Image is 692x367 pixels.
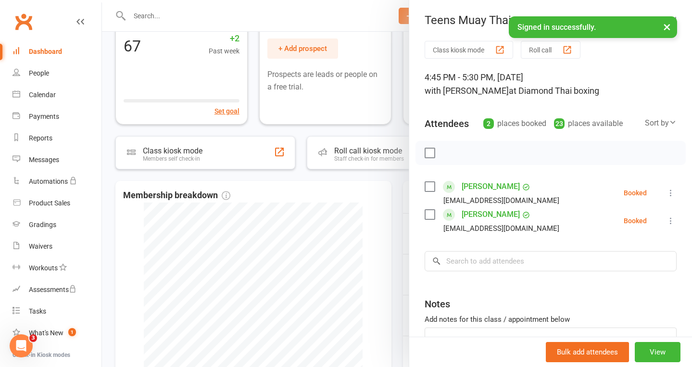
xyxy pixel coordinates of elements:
[13,279,101,301] a: Assessments
[13,63,101,84] a: People
[29,134,52,142] div: Reports
[29,177,68,185] div: Automations
[425,86,509,96] span: with [PERSON_NAME]
[29,242,52,250] div: Waivers
[483,118,494,129] div: 2
[554,118,565,129] div: 23
[483,117,546,130] div: places booked
[68,328,76,336] span: 1
[645,117,677,129] div: Sort by
[13,301,101,322] a: Tasks
[10,334,33,357] iframe: Intercom live chat
[425,297,450,311] div: Notes
[29,156,59,164] div: Messages
[443,222,559,235] div: [EMAIL_ADDRESS][DOMAIN_NAME]
[13,257,101,279] a: Workouts
[554,117,623,130] div: places available
[462,207,520,222] a: [PERSON_NAME]
[13,236,101,257] a: Waivers
[13,84,101,106] a: Calendar
[29,286,76,293] div: Assessments
[521,41,580,59] button: Roll call
[13,127,101,149] a: Reports
[425,314,677,325] div: Add notes for this class / appointment below
[29,329,63,337] div: What's New
[635,342,680,362] button: View
[624,190,647,196] div: Booked
[658,16,676,37] button: ×
[29,221,56,228] div: Gradings
[425,71,677,98] div: 4:45 PM - 5:30 PM, [DATE]
[13,322,101,344] a: What's New1
[13,149,101,171] a: Messages
[425,117,469,130] div: Attendees
[29,113,59,120] div: Payments
[425,251,677,271] input: Search to add attendees
[29,91,56,99] div: Calendar
[29,307,46,315] div: Tasks
[29,264,58,272] div: Workouts
[29,69,49,77] div: People
[13,192,101,214] a: Product Sales
[509,86,599,96] span: at Diamond Thai boxing
[425,41,513,59] button: Class kiosk mode
[13,106,101,127] a: Payments
[546,342,629,362] button: Bulk add attendees
[29,199,70,207] div: Product Sales
[12,10,36,34] a: Clubworx
[409,13,692,27] div: Teens Muay Thai
[517,23,596,32] span: Signed in successfully.
[443,194,559,207] div: [EMAIL_ADDRESS][DOMAIN_NAME]
[13,41,101,63] a: Dashboard
[462,179,520,194] a: [PERSON_NAME]
[624,217,647,224] div: Booked
[13,171,101,192] a: Automations
[29,334,37,342] span: 3
[13,214,101,236] a: Gradings
[29,48,62,55] div: Dashboard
